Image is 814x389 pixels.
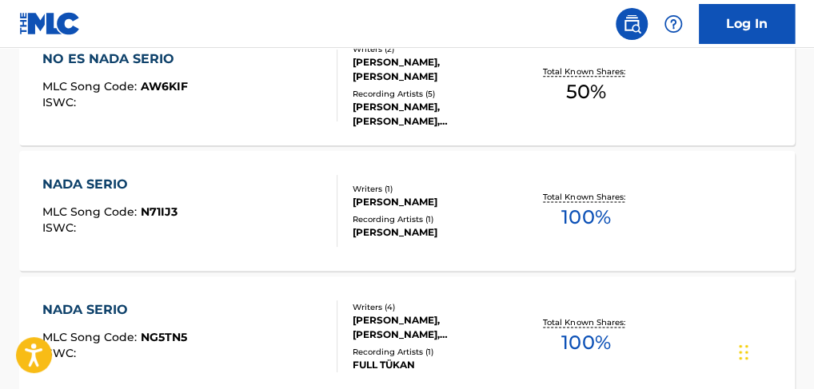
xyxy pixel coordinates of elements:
span: 50 % [566,77,606,106]
img: search [622,14,641,34]
div: Recording Artists ( 1 ) [353,213,521,225]
iframe: Chat Widget [734,312,814,389]
div: Writers ( 4 ) [353,301,521,313]
span: MLC Song Code : [42,330,141,344]
span: ISWC : [42,346,80,360]
div: Recording Artists ( 1 ) [353,346,521,358]
span: N71IJ3 [141,204,178,219]
a: NO ES NADA SERIOMLC Song Code:AW6KIFISWC:Writers (2)[PERSON_NAME], [PERSON_NAME]Recording Artists... [19,26,795,145]
div: [PERSON_NAME] [353,195,521,209]
div: [PERSON_NAME] [353,225,521,240]
img: MLC Logo [19,12,81,35]
div: NO ES NADA SERIO [42,50,188,69]
span: AW6KIF [141,79,188,93]
span: MLC Song Code : [42,204,141,219]
span: ISWC : [42,220,80,235]
a: Log In [699,4,795,44]
a: NADA SERIOMLC Song Code:N71IJ3ISWC:Writers (1)[PERSON_NAME]Recording Artists (1)[PERSON_NAME]Tota... [19,151,795,271]
div: [PERSON_NAME], [PERSON_NAME], [PERSON_NAME], [PERSON_NAME], [PERSON_NAME] [353,100,521,129]
p: Total Known Shares: [543,65,628,77]
div: NADA SERIO [42,300,187,320]
div: Drag [739,328,748,376]
p: Total Known Shares: [543,316,628,328]
img: help [664,14,683,34]
a: Public Search [616,8,648,40]
div: [PERSON_NAME], [PERSON_NAME], [PERSON_NAME] [353,313,521,342]
span: NG5TN5 [141,330,187,344]
span: ISWC : [42,95,80,109]
p: Total Known Shares: [543,191,628,203]
span: 100 % [561,328,610,357]
span: 100 % [561,203,610,232]
div: Writers ( 1 ) [353,183,521,195]
div: Help [657,8,689,40]
div: NADA SERIO [42,175,178,194]
div: Writers ( 2 ) [353,43,521,55]
span: MLC Song Code : [42,79,141,93]
div: Recording Artists ( 5 ) [353,88,521,100]
div: FULL TÜKAN [353,358,521,372]
div: [PERSON_NAME], [PERSON_NAME] [353,55,521,84]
